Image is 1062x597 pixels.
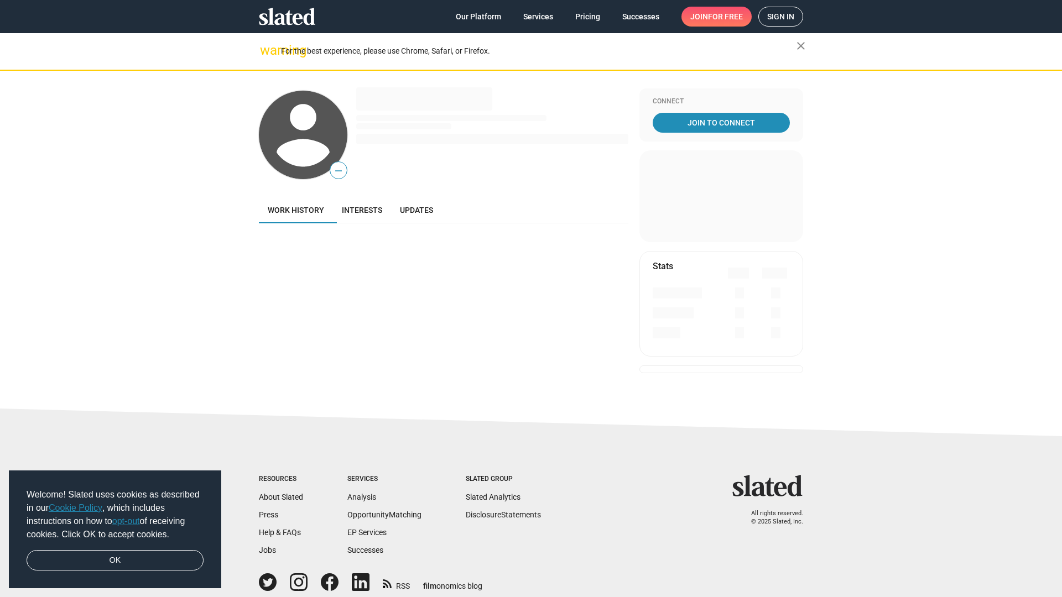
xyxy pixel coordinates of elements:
[27,550,204,571] a: dismiss cookie message
[49,503,102,512] a: Cookie Policy
[333,197,391,223] a: Interests
[653,260,673,272] mat-card-title: Stats
[342,206,382,214] span: Interests
[466,510,541,519] a: DisclosureStatements
[447,7,510,27] a: Our Platform
[27,488,204,541] span: Welcome! Slated uses cookies as described in our , which includes instructions on how to of recei...
[758,7,803,27] a: Sign in
[9,470,221,589] div: cookieconsent
[514,7,562,27] a: Services
[259,197,333,223] a: Work history
[347,546,383,554] a: Successes
[681,7,752,27] a: Joinfor free
[260,44,273,57] mat-icon: warning
[794,39,808,53] mat-icon: close
[347,528,387,537] a: EP Services
[708,7,743,27] span: for free
[653,113,790,133] a: Join To Connect
[259,493,303,501] a: About Slated
[347,475,421,484] div: Services
[523,7,553,27] span: Services
[566,7,609,27] a: Pricing
[268,206,324,214] span: Work history
[740,510,803,526] p: All rights reserved. © 2025 Slated, Inc.
[259,528,301,537] a: Help & FAQs
[259,475,303,484] div: Resources
[653,97,790,106] div: Connect
[767,7,794,26] span: Sign in
[622,7,659,27] span: Successes
[347,510,421,519] a: OpportunityMatching
[281,44,796,59] div: For the best experience, please use Chrome, Safari, or Firefox.
[466,493,520,501] a: Slated Analytics
[466,475,541,484] div: Slated Group
[391,197,442,223] a: Updates
[259,546,276,554] a: Jobs
[456,7,501,27] span: Our Platform
[259,510,278,519] a: Press
[383,574,410,591] a: RSS
[423,582,436,590] span: film
[400,206,433,214] span: Updates
[690,7,743,27] span: Join
[613,7,668,27] a: Successes
[423,572,482,591] a: filmonomics blog
[330,164,347,178] span: —
[655,113,788,133] span: Join To Connect
[347,493,376,501] a: Analysis
[112,516,140,526] a: opt-out
[575,7,600,27] span: Pricing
